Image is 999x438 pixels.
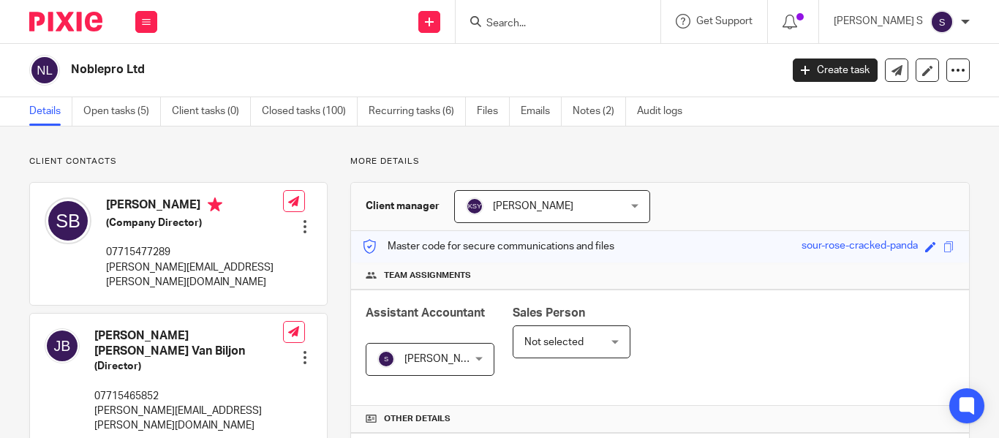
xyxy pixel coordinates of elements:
p: Client contacts [29,156,328,167]
p: More details [350,156,970,167]
img: svg%3E [377,350,395,368]
span: Other details [384,413,451,425]
p: Master code for secure communications and files [362,239,614,254]
a: Files [477,97,510,126]
h5: (Company Director) [106,216,283,230]
a: Create task [793,58,878,82]
p: [PERSON_NAME][EMAIL_ADDRESS][PERSON_NAME][DOMAIN_NAME] [94,404,283,434]
h5: (Director) [94,359,283,374]
a: Emails [521,97,562,126]
img: svg%3E [45,197,91,244]
span: Assistant Accountant [366,307,485,319]
h3: Client manager [366,199,440,214]
img: svg%3E [29,55,60,86]
a: Notes (2) [573,97,626,126]
h2: Noblepro Ltd [71,62,631,78]
p: 07715477289 [106,245,283,260]
span: [PERSON_NAME] S [404,354,494,364]
a: Client tasks (0) [172,97,251,126]
span: Sales Person [513,307,585,319]
img: svg%3E [45,328,80,363]
img: svg%3E [930,10,954,34]
a: Audit logs [637,97,693,126]
input: Search [485,18,617,31]
a: Details [29,97,72,126]
span: Not selected [524,337,584,347]
div: sour-rose-cracked-panda [802,238,918,255]
p: [PERSON_NAME][EMAIL_ADDRESS][PERSON_NAME][DOMAIN_NAME] [106,260,283,290]
a: Closed tasks (100) [262,97,358,126]
a: Recurring tasks (6) [369,97,466,126]
p: [PERSON_NAME] S [834,14,923,29]
span: Get Support [696,16,753,26]
h4: [PERSON_NAME] [106,197,283,216]
span: Team assignments [384,270,471,282]
img: svg%3E [466,197,483,215]
h4: [PERSON_NAME] [PERSON_NAME] Van Biljon [94,328,283,360]
img: Pixie [29,12,102,31]
i: Primary [208,197,222,212]
a: Open tasks (5) [83,97,161,126]
p: 07715465852 [94,389,283,404]
span: [PERSON_NAME] [493,201,573,211]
